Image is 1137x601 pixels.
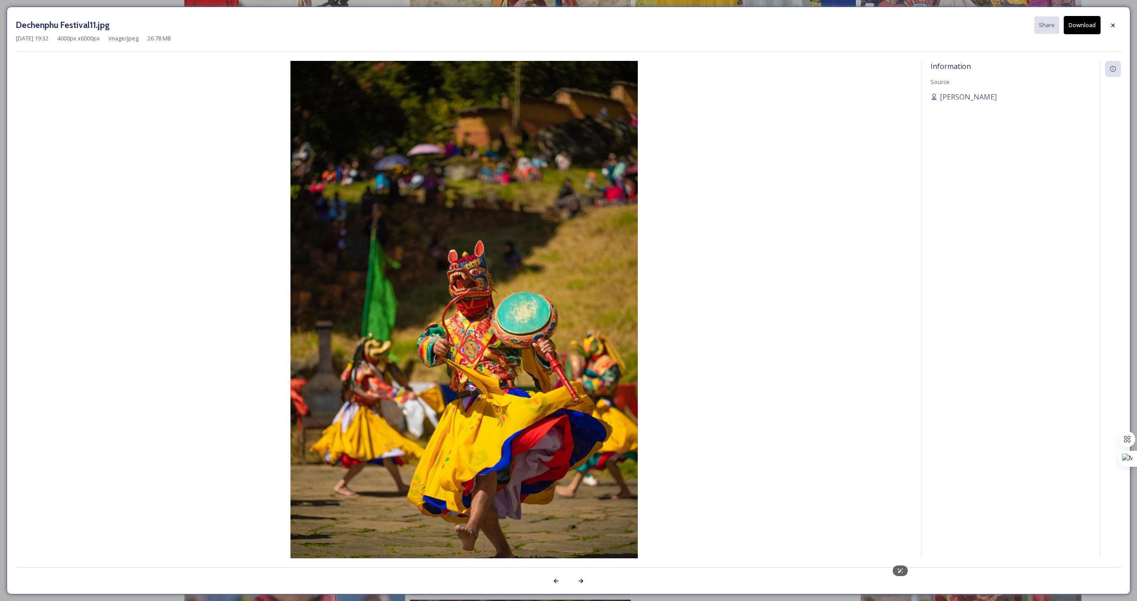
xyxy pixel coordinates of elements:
span: Source [930,78,950,86]
span: 26.78 MB [147,34,171,43]
button: Download [1064,16,1101,34]
span: 4000 px x 6000 px [57,34,100,43]
span: image/jpeg [109,34,139,43]
span: [PERSON_NAME] [940,92,997,102]
h3: Dechenphu Festival11.jpg [16,19,110,32]
img: Dechenphu%2520Festival11.jpg [16,61,912,582]
span: [DATE] 19:32 [16,34,48,43]
span: Information [930,61,971,71]
button: Share [1034,16,1059,34]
